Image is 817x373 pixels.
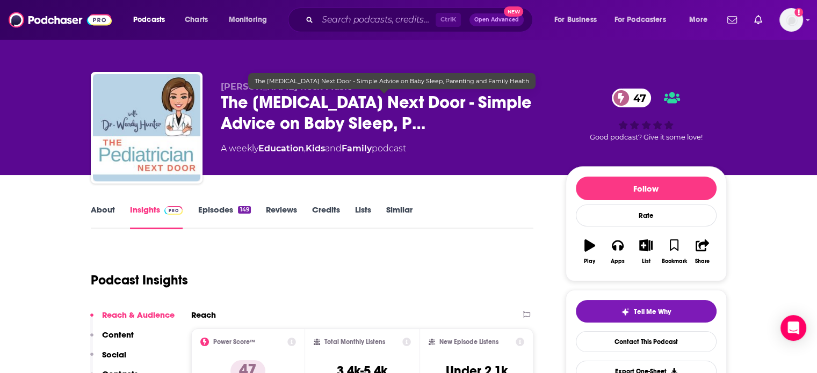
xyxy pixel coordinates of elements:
button: List [632,232,660,271]
span: For Podcasters [614,12,666,27]
div: Share [695,258,710,265]
span: , [304,143,306,153]
button: open menu [126,11,179,28]
button: tell me why sparkleTell Me Why [576,300,717,323]
div: The [MEDICAL_DATA] Next Door - Simple Advice on Baby Sleep, Parenting and Family Health [248,73,536,89]
div: Rate [576,204,717,226]
button: open menu [547,11,610,28]
a: InsightsPodchaser Pro [130,204,183,229]
button: open menu [608,11,682,28]
span: 47 [623,89,652,107]
span: Podcasts [133,12,165,27]
h2: Total Monthly Listens [324,338,385,346]
a: Reviews [266,204,297,229]
button: Share [688,232,716,271]
div: Open Intercom Messenger [780,315,806,341]
a: Contact This Podcast [576,331,717,352]
button: open menu [682,11,721,28]
h2: Reach [191,310,216,320]
button: Content [90,330,134,349]
a: Similar [386,204,413,229]
input: Search podcasts, credits, & more... [317,11,436,28]
h2: New Episode Listens [439,338,498,346]
span: and [325,143,342,153]
a: Education [258,143,304,153]
p: Reach & Audience [102,310,175,320]
button: Reach & Audience [90,310,175,330]
span: Logged in as NickG [779,8,803,32]
div: Apps [611,258,625,265]
button: Open AdvancedNew [469,13,524,26]
span: Good podcast? Give it some love! [590,133,703,141]
span: Charts [185,12,208,27]
img: Podchaser - Follow, Share and Rate Podcasts [9,10,112,30]
img: Podchaser Pro [164,206,183,215]
a: Credits [312,204,340,229]
a: About [91,204,115,229]
span: More [689,12,707,27]
h2: Power Score™ [213,338,255,346]
button: Play [576,232,604,271]
span: Open Advanced [474,17,519,23]
span: For Business [554,12,597,27]
button: open menu [221,11,281,28]
img: User Profile [779,8,803,32]
div: Search podcasts, credits, & more... [298,8,543,32]
button: Apps [604,232,632,271]
h1: Podcast Insights [91,272,188,288]
button: Follow [576,177,717,200]
div: Play [584,258,595,265]
img: tell me why sparkle [621,308,630,316]
div: 47Good podcast? Give it some love! [566,82,727,148]
a: Charts [178,11,214,28]
span: New [504,6,523,17]
a: Family [342,143,372,153]
span: Tell Me Why [634,308,671,316]
a: Episodes149 [198,204,250,229]
button: Social [90,349,126,369]
button: Bookmark [660,232,688,271]
a: Lists [355,204,371,229]
p: Content [102,330,134,340]
a: Kids [306,143,325,153]
svg: Add a profile image [794,8,803,17]
div: List [642,258,650,265]
a: Show notifications dropdown [750,11,767,29]
a: Show notifications dropdown [723,11,741,29]
a: 47 [612,89,652,107]
span: Monitoring [229,12,267,27]
span: Ctrl K [436,13,461,27]
div: Bookmark [661,258,686,265]
div: A weekly podcast [221,142,406,155]
p: Social [102,349,126,360]
div: 149 [238,206,250,214]
button: Show profile menu [779,8,803,32]
img: The Pediatrician Next Door - Simple Advice on Baby Sleep, Parenting and Family Health [93,74,200,181]
span: [PERSON_NAME] Rock Music [221,82,352,92]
